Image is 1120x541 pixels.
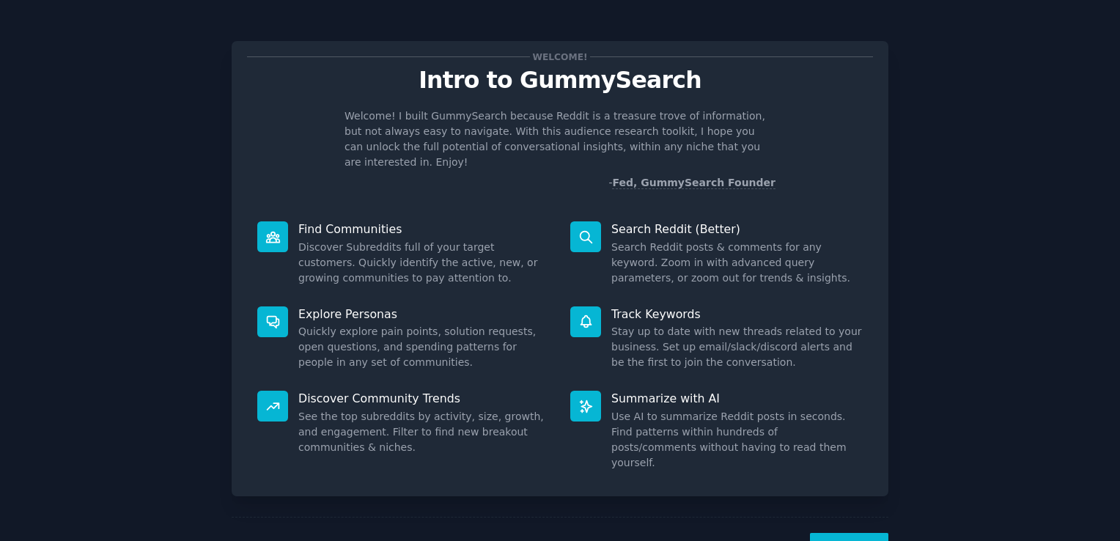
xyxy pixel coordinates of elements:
dd: See the top subreddits by activity, size, growth, and engagement. Filter to find new breakout com... [298,409,550,455]
dd: Search Reddit posts & comments for any keyword. Zoom in with advanced query parameters, or zoom o... [611,240,863,286]
p: Summarize with AI [611,391,863,406]
p: Welcome! I built GummySearch because Reddit is a treasure trove of information, but not always ea... [345,108,775,170]
p: Explore Personas [298,306,550,322]
p: Search Reddit (Better) [611,221,863,237]
p: Intro to GummySearch [247,67,873,93]
dd: Quickly explore pain points, solution requests, open questions, and spending patterns for people ... [298,324,550,370]
p: Discover Community Trends [298,391,550,406]
span: Welcome! [530,49,590,65]
dd: Discover Subreddits full of your target customers. Quickly identify the active, new, or growing c... [298,240,550,286]
div: - [608,175,775,191]
p: Find Communities [298,221,550,237]
dd: Stay up to date with new threads related to your business. Set up email/slack/discord alerts and ... [611,324,863,370]
p: Track Keywords [611,306,863,322]
dd: Use AI to summarize Reddit posts in seconds. Find patterns within hundreds of posts/comments with... [611,409,863,471]
a: Fed, GummySearch Founder [612,177,775,189]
